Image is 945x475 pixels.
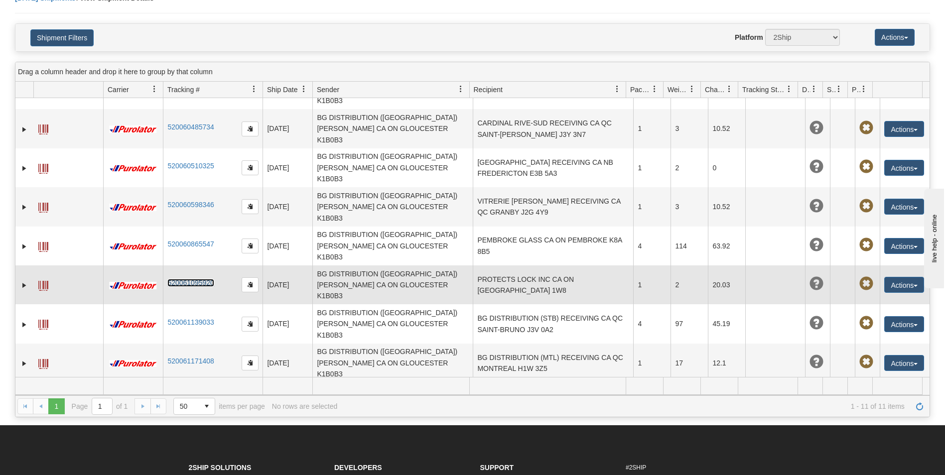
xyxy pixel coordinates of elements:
[721,81,738,98] a: Charge filter column settings
[108,243,158,250] img: 11 - Purolator
[671,304,708,343] td: 97
[671,344,708,382] td: 17
[473,187,633,226] td: VITRERIE [PERSON_NAME] RECEIVING CA QC GRANBY J2G 4Y9
[38,120,48,136] a: Label
[108,360,158,367] img: 11 - Purolator
[922,187,944,288] iframe: chat widget
[473,265,633,304] td: PROTECTS LOCK INC CA ON [GEOGRAPHIC_DATA] 1W8
[859,277,873,291] span: Pickup Not Assigned
[633,227,671,265] td: 4
[884,277,924,293] button: Actions
[633,109,671,148] td: 1
[167,162,214,170] a: 520060510325
[810,199,823,213] span: Unknown
[167,240,214,248] a: 520060865547
[708,265,745,304] td: 20.03
[334,464,382,472] strong: Developers
[609,81,626,98] a: Recipient filter column settings
[108,165,158,172] img: 11 - Purolator
[473,304,633,343] td: BG DISTRIBUTION (STB) RECEIVING CA QC SAINT-BRUNO J3V 0A2
[633,344,671,382] td: 1
[859,316,873,330] span: Pickup Not Assigned
[38,355,48,370] a: Label
[189,464,252,472] strong: 2Ship Solutions
[452,81,469,98] a: Sender filter column settings
[108,321,158,328] img: 11 - Purolator
[735,32,763,42] label: Platform
[806,81,822,98] a: Delivery Status filter column settings
[242,238,259,253] button: Copy to clipboard
[473,109,633,148] td: CARDINAL RIVE-SUD RECEIVING CA QC SAINT-[PERSON_NAME] J3Y 3N7
[246,81,263,98] a: Tracking # filter column settings
[875,29,915,46] button: Actions
[810,160,823,174] span: Unknown
[884,238,924,254] button: Actions
[802,85,810,95] span: Delivery Status
[884,316,924,332] button: Actions
[626,465,757,471] h6: #2SHIP
[295,81,312,98] a: Ship Date filter column settings
[912,398,928,414] a: Refresh
[38,237,48,253] a: Label
[633,148,671,187] td: 1
[19,202,29,212] a: Expand
[884,121,924,137] button: Actions
[781,81,798,98] a: Tracking Status filter column settings
[267,85,297,95] span: Ship Date
[242,277,259,292] button: Copy to clipboard
[108,204,158,211] img: 11 - Purolator
[474,85,503,95] span: Recipient
[30,29,94,46] button: Shipment Filters
[167,279,214,287] a: 520061095920
[810,355,823,369] span: Unknown
[312,187,473,226] td: BG DISTRIBUTION ([GEOGRAPHIC_DATA]) [PERSON_NAME] CA ON GLOUCESTER K1B0B3
[312,148,473,187] td: BG DISTRIBUTION ([GEOGRAPHIC_DATA]) [PERSON_NAME] CA ON GLOUCESTER K1B0B3
[19,124,29,134] a: Expand
[671,227,708,265] td: 114
[859,238,873,252] span: Pickup Not Assigned
[38,159,48,175] a: Label
[827,85,835,95] span: Shipment Issues
[167,318,214,326] a: 520061139033
[671,265,708,304] td: 2
[312,344,473,382] td: BG DISTRIBUTION ([GEOGRAPHIC_DATA]) [PERSON_NAME] CA ON GLOUCESTER K1B0B3
[108,85,129,95] span: Carrier
[19,320,29,330] a: Expand
[671,148,708,187] td: 2
[167,85,200,95] span: Tracking #
[19,163,29,173] a: Expand
[671,187,708,226] td: 3
[317,85,339,95] span: Sender
[859,199,873,213] span: Pickup Not Assigned
[683,81,700,98] a: Weight filter column settings
[344,402,905,410] span: 1 - 11 of 11 items
[633,304,671,343] td: 4
[242,121,259,136] button: Copy to clipboard
[668,85,688,95] span: Weight
[630,85,651,95] span: Packages
[646,81,663,98] a: Packages filter column settings
[72,398,128,415] span: Page of 1
[473,344,633,382] td: BG DISTRIBUTION (MTL) RECEIVING CA QC MONTREAL H1W 3Z5
[708,109,745,148] td: 10.52
[15,62,930,82] div: grid grouping header
[859,355,873,369] span: Pickup Not Assigned
[19,358,29,368] a: Expand
[263,187,312,226] td: [DATE]
[242,160,259,175] button: Copy to clipboard
[263,148,312,187] td: [DATE]
[742,85,786,95] span: Tracking Status
[173,398,215,415] span: Page sizes drop down
[810,121,823,135] span: Unknown
[263,109,312,148] td: [DATE]
[884,160,924,176] button: Actions
[38,276,48,292] a: Label
[852,85,860,95] span: Pickup Status
[884,355,924,371] button: Actions
[146,81,163,98] a: Carrier filter column settings
[167,123,214,131] a: 520060485734
[242,317,259,332] button: Copy to clipboard
[263,227,312,265] td: [DATE]
[708,148,745,187] td: 0
[92,398,112,414] input: Page 1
